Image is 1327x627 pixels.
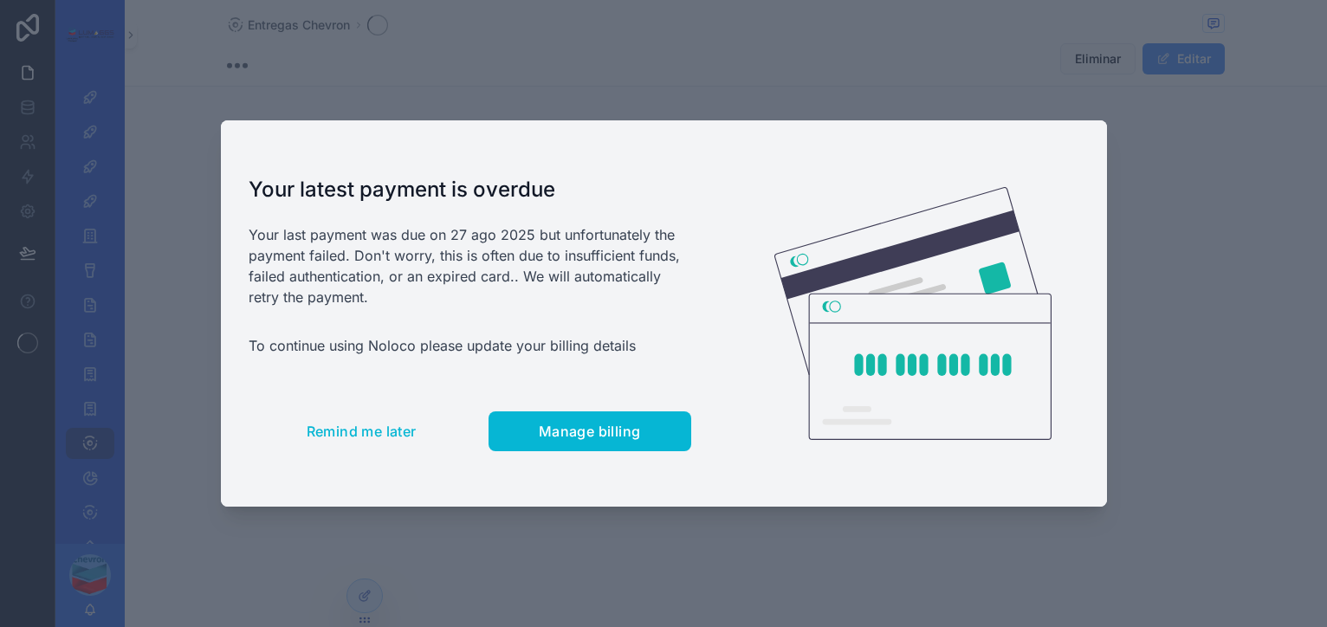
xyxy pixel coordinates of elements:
[307,423,417,440] span: Remind me later
[774,187,1052,440] img: Credit card illustration
[539,423,641,440] span: Manage billing
[249,335,691,356] p: To continue using Noloco please update your billing details
[489,411,691,451] button: Manage billing
[249,411,475,451] button: Remind me later
[249,224,691,307] p: Your last payment was due on 27 ago 2025 but unfortunately the payment failed. Don't worry, this ...
[249,176,691,204] h1: Your latest payment is overdue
